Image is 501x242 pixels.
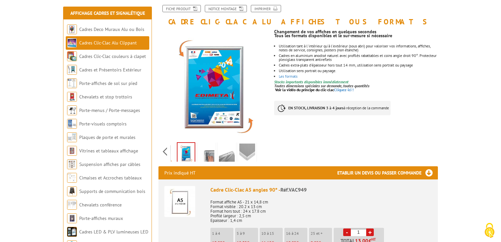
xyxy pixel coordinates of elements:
[67,227,77,237] img: Cadres LED & PLV lumineuses LED
[67,146,77,156] img: Vitrines et tableaux affichage
[261,231,283,236] p: 10 à 15
[251,5,281,12] a: Imprimer
[219,144,235,164] img: affichage_lumineux_215534_17.jpg
[274,34,438,38] p: Tous les formats disponibles et le sur-mesure si nécessaire
[239,144,255,164] img: cadre_clic_clac_alu_affiches_tous_formats_vac949bis.jpg
[210,186,432,194] div: Cadre Clic-Clac A5 angles 90° -
[79,26,144,32] a: Cadres Deco Muraux Alu ou Bois
[371,237,376,242] sup: HT
[67,200,77,210] img: Chevalets conférence
[79,134,135,140] a: Plaques de porte et murales
[178,143,195,163] img: cadres_aluminium_clic_clac_vac949_fleches.jpg
[164,166,196,179] p: Prix indiqué HT
[67,24,77,34] img: Cadres Deco Muraux Alu ou Bois
[79,229,148,235] a: Cadres LED & PLV lumineuses LED
[158,29,269,140] img: cadres_aluminium_clic_clac_vac949_fleches.jpg
[79,188,145,194] a: Supports de communication bois
[67,119,77,129] img: Porte-visuels comptoirs
[199,144,214,164] img: cadre_clic_clac_a5_angles90_vac949_950_951_952_953_955_956_959_960_957.jpg
[274,83,370,88] em: Toutes dimensions spéciales sur demande, toutes quantités
[67,132,77,142] img: Plaques de porte et murales
[237,231,258,236] p: 5 à 9
[79,175,142,181] a: Cimaises et Accroches tableaux
[279,63,438,67] li: Cadres extra-plats d'épaisseur hors tout 14 mm, utilisation sens portrait ou paysage
[67,38,77,48] img: Cadres Clic-Clac Alu Clippant
[79,94,132,100] a: Chevalets et stop trottoirs
[79,40,137,46] a: Cadres Clic-Clac Alu Clippant
[70,10,145,16] a: Affichage Cadres et Signalétique
[79,202,122,208] a: Chevalets conférence
[366,229,374,236] a: +
[67,213,77,223] img: Porte-affiches muraux
[79,67,141,73] a: Cadres et Présentoirs Extérieur
[210,195,432,223] p: Format affiche A5 - 21 x 14,8 cm Format visible : 20.2 x 13 cm Format hors tout : 24 x 17.8 cm Pr...
[286,231,307,236] p: 16 à 24
[343,229,351,236] a: -
[79,148,138,154] a: Vitrines et tableaux affichage
[481,222,498,239] img: Cookies (fenêtre modale)
[79,80,137,86] a: Porte-affiches de sol sur pied
[274,101,391,115] p: à réception de la commande
[311,231,332,236] p: 25 et +
[275,87,354,92] a: Voir la vidéo du principe du clic-clacCliquez-ici !
[162,5,201,12] a: Fiche produit
[67,173,77,183] img: Cimaises et Accroches tableaux
[279,54,438,62] li: Cadres en aluminium anodisé naturel avec profilés rabattables et coins angle droit 90°. Protecteu...
[67,51,77,61] img: Cadres Clic-Clac couleurs à clapet
[79,161,140,167] a: Suspension affiches par câbles
[79,53,146,59] a: Cadres Clic-Clac couleurs à clapet
[280,186,307,193] span: Réf.VAC949
[67,78,77,88] img: Porte-affiches de sol sur pied
[279,44,438,52] li: Utilisation tant à l'intérieur qu'à l'extérieur (sous abri) pour valoriser vos informations, affi...
[205,5,247,12] a: Notice Montage
[274,30,438,34] p: Changement de vos affiches en quelques secondes
[275,87,334,92] span: Voir la vidéo du principe du clic-clac
[164,186,195,217] img: Cadre Clic-Clac A5 angles 90°
[79,121,127,127] a: Porte-visuels comptoirs
[337,166,438,179] h3: Etablir un devis ou passer commande
[478,220,501,242] button: Cookies (fenêtre modale)
[67,159,77,169] img: Suspension affiches par câbles
[67,65,77,75] img: Cadres et Présentoirs Extérieur
[79,107,140,113] a: Porte-menus / Porte-messages
[279,69,438,73] li: Utilisation sens portrait ou paysage.
[67,105,77,115] img: Porte-menus / Porte-messages
[274,79,348,84] font: Stocks importants disponibles immédiatement
[279,74,298,79] a: Les formats
[67,92,77,102] img: Chevalets et stop trottoirs
[79,215,123,221] a: Porte-affiches muraux
[162,146,168,157] span: Previous
[288,105,344,110] strong: EN STOCK, LIVRAISON 3 à 4 jours
[67,186,77,196] img: Supports de communication bois
[212,231,233,236] p: 1 à 4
